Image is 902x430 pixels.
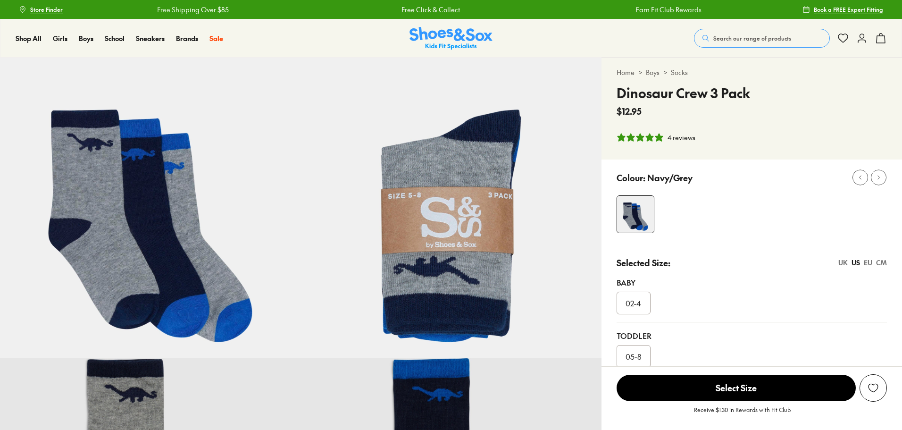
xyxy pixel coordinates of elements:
[713,34,791,42] span: Search our range of products
[626,297,641,309] span: 02-4
[668,133,695,143] div: 4 reviews
[398,5,457,15] a: Free Click & Collect
[671,67,688,77] a: Socks
[136,34,165,43] a: Sneakers
[694,405,791,422] p: Receive $1.30 in Rewards with Fit Club
[617,330,887,341] div: Toddler
[409,27,493,50] img: SNS_Logo_Responsive.svg
[409,27,493,50] a: Shoes & Sox
[209,34,223,43] a: Sale
[626,351,642,362] span: 05-8
[16,34,42,43] a: Shop All
[617,67,887,77] div: > >
[617,277,887,288] div: Baby
[814,5,883,14] span: Book a FREE Expert Fitting
[646,67,660,77] a: Boys
[154,5,225,15] a: Free Shipping Over $85
[632,5,698,15] a: Earn Fit Club Rewards
[53,34,67,43] a: Girls
[617,105,642,118] span: $12.95
[617,67,635,77] a: Home
[617,196,654,233] img: 4-356365_1
[617,133,695,143] button: 5 stars, 4 ratings
[30,5,63,14] span: Store Finder
[19,1,63,18] a: Store Finder
[802,1,883,18] a: Book a FREE Expert Fitting
[852,258,860,268] div: US
[617,374,856,402] button: Select Size
[79,34,93,43] a: Boys
[876,258,887,268] div: CM
[617,171,645,184] p: Colour:
[105,34,125,43] a: School
[838,258,848,268] div: UK
[301,58,601,358] img: 5-356366_1
[860,374,887,402] button: Add to Wishlist
[176,34,198,43] a: Brands
[617,256,670,269] p: Selected Size:
[617,83,750,103] h4: Dinosaur Crew 3 Pack
[694,29,830,48] button: Search our range of products
[864,258,872,268] div: EU
[647,171,693,184] p: Navy/Grey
